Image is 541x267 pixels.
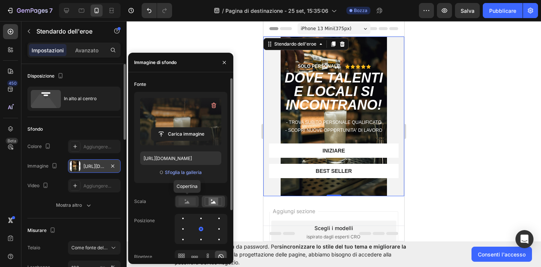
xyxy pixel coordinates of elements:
input: https://esempio.com/immagine.jpg [140,151,221,165]
font: Video [27,183,39,188]
button: 7 [3,3,56,18]
font: Impostazioni [32,47,64,53]
font: Fonte [134,81,146,87]
font: Aggiungere... [83,183,111,189]
p: Stendardo dell'eroe [36,27,100,36]
font: Aggiungere... [83,144,111,150]
button: Salva [455,3,480,18]
font: 7 [49,7,53,14]
font: Scala [134,198,146,204]
font: Sfondo [27,126,43,132]
font: Colore [27,143,42,149]
font: Telaio [27,245,40,250]
font: In alto al centro [64,96,97,101]
font: Come fonte del banner [71,245,120,250]
div: Annulla/Ripristina [142,3,172,18]
font: Posizione [134,218,155,223]
font: Avanzato [75,47,98,53]
button: Consenti l'accesso [471,247,532,262]
font: Beta [8,138,16,143]
iframe: Area di progettazione [263,21,404,241]
font: sincronizzare lo stile del tuo tema e migliorare la tua esperienza [175,243,406,258]
font: Bozza [354,8,367,13]
font: durante la progettazione delle pagine, abbiamo bisogno di accedere alla password del tuo negozio. [175,251,391,265]
font: Salva [461,8,475,14]
font: Pagina di destinazione - 25 set, 15:35:06 [225,8,328,14]
button: Sfoglia la galleria [165,169,202,176]
font: Ripetere [134,254,152,259]
font: Misurare [27,227,47,233]
font: Disposizione [27,73,54,79]
font: Immagine [27,163,48,169]
font: 450 [9,81,17,86]
font: Consenti l'accesso [478,251,526,258]
font: [URL][DOMAIN_NAME] [83,163,132,169]
button: Carica immagine [151,127,211,141]
font: / [222,8,224,14]
font: Sfoglia la galleria [165,169,202,175]
button: Pubblicare [483,3,523,18]
button: Mostra altro [27,198,121,212]
div: Apri Intercom Messenger [515,230,533,248]
font: Pubblicare [489,8,516,14]
font: Immagine di sfondo [134,60,177,65]
font: O [160,169,163,175]
font: Mostra altro [56,202,82,208]
font: Stendardo dell'eroe [36,27,92,35]
button: Come fonte del banner [68,241,121,255]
